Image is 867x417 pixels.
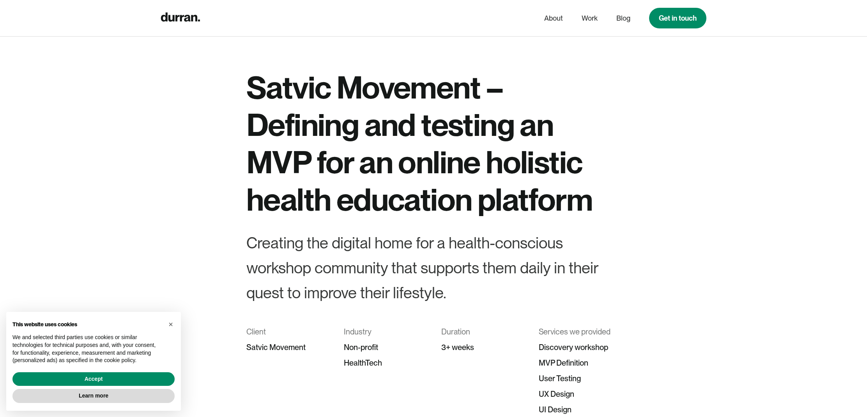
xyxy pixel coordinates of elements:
h2: This website uses cookies [12,321,162,328]
div: MVP Definition [539,355,621,371]
div: Duration [441,324,523,340]
a: Work [582,11,598,26]
div: Discovery workshop [539,340,621,355]
a: About [544,11,563,26]
div: UX Design [539,386,621,402]
p: We and selected third parties use cookies or similar technologies for technical purposes and, wit... [12,334,162,364]
div: User Testing [539,371,621,386]
button: Accept [12,372,175,386]
button: Close this notice [165,318,177,331]
a: Get in touch [649,8,706,28]
div: Client [246,324,328,340]
div: HealthTech [344,355,426,371]
a: home [161,11,200,26]
div: Industry [344,324,426,340]
div: Creating the digital home for a health-conscious workshop community that supports them daily in t... [246,230,621,305]
span: × [168,320,173,329]
div: Non-profit [344,340,426,355]
h1: Satvic Movement – Defining and testing an MVP for an online holistic health education platform [246,69,621,218]
div: Services we provided [539,324,621,340]
button: Learn more [12,389,175,403]
div: Satvic Movement [246,340,328,355]
div: 3+ weeks [441,340,523,355]
a: Blog [616,11,630,26]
